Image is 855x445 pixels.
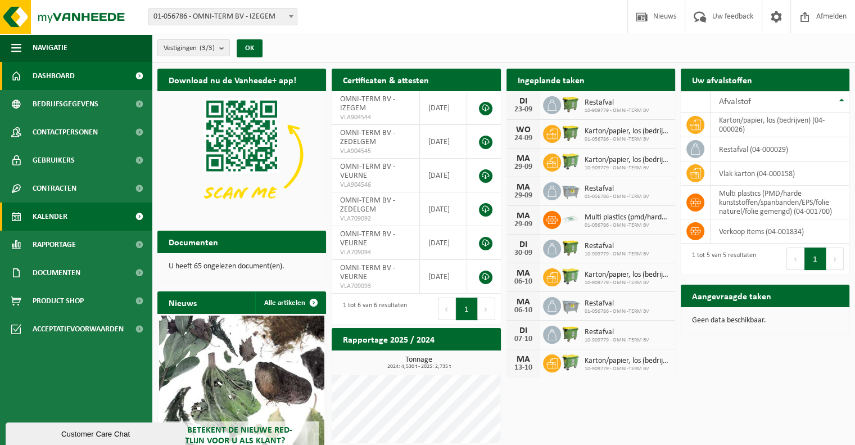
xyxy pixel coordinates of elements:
span: Karton/papier, los (bedrijven) [585,156,669,165]
span: Restafval [585,98,649,107]
count: (3/3) [200,44,215,52]
span: Multi plastics (pmd/harde kunststoffen/spanbanden/eps/folie naturel/folie gemeng... [585,213,669,222]
span: Restafval [585,242,649,251]
span: 10-909779 - OMNI-TERM BV [585,107,649,114]
button: Previous [786,248,804,270]
span: VLA904545 [340,147,411,156]
div: 29-09 [512,192,535,200]
div: 29-09 [512,221,535,228]
span: Contracten [33,174,76,203]
div: 23-09 [512,106,535,114]
span: 10-909779 - OMNI-TERM BV [585,366,669,372]
td: [DATE] [420,260,467,294]
div: 06-10 [512,307,535,314]
img: WB-1100-HPE-GN-50 [561,238,580,257]
h2: Nieuws [157,291,208,313]
div: 29-09 [512,163,535,171]
td: multi plastics (PMD/harde kunststoffen/spanbanden/EPS/folie naturel/folie gemengd) (04-001700) [711,186,849,219]
div: MA [512,183,535,192]
span: 01-056786 - OMNI-TERM BV [585,222,669,229]
div: MA [512,269,535,278]
span: Afvalstof [719,97,751,106]
span: VLA709094 [340,248,411,257]
td: [DATE] [420,125,467,159]
span: Kalender [33,203,67,231]
span: 01-056786 - OMNI-TERM BV [585,308,649,315]
span: VLA904546 [340,181,411,190]
span: 01-056786 - OMNI-TERM BV - IZEGEM [149,9,297,25]
span: 2024: 4,530 t - 2025: 2,735 t [337,364,500,370]
img: LP-SK-00500-LPE-16 [561,209,580,228]
span: OMNI-TERM BV - VEURNE [340,230,395,248]
img: WB-2500-GAL-GY-01 [561,181,580,200]
td: restafval (04-000029) [711,137,849,161]
a: Alle artikelen [255,291,325,314]
span: Documenten [33,259,80,287]
div: 06-10 [512,278,535,286]
img: WB-0660-HPE-GN-50 [561,267,580,286]
img: WB-0660-HPE-GN-50 [561,152,580,171]
span: Product Shop [33,287,84,315]
div: 1 tot 6 van 6 resultaten [337,296,407,321]
iframe: chat widget [6,420,188,445]
p: Geen data beschikbaar. [692,317,838,325]
span: OMNI-TERM BV - ZEDELGEM [340,196,395,214]
span: OMNI-TERM BV - IZEGEM [340,95,395,113]
button: Next [826,248,844,270]
td: verkoop items (04-001834) [711,219,849,244]
td: [DATE] [420,226,467,260]
button: OK [237,39,263,57]
span: Bedrijfsgegevens [33,90,98,118]
span: 10-909779 - OMNI-TERM BV [585,251,649,258]
div: 24-09 [512,134,535,142]
td: [DATE] [420,91,467,125]
span: VLA904544 [340,113,411,122]
button: 1 [456,298,478,320]
h2: Aangevraagde taken [681,285,782,307]
span: Dashboard [33,62,75,90]
button: Previous [438,298,456,320]
td: karton/papier, los (bedrijven) (04-000026) [711,113,849,137]
td: [DATE] [420,159,467,192]
span: 10-909779 - OMNI-TERM BV [585,337,649,344]
span: OMNI-TERM BV - ZEDELGEM [340,129,395,146]
span: OMNI-TERM BV - VEURNE [340,264,395,281]
div: 30-09 [512,249,535,257]
h2: Rapportage 2025 / 2024 [332,328,446,350]
p: U heeft 65 ongelezen document(en). [169,263,315,271]
div: 1 tot 5 van 5 resultaten [686,246,756,271]
img: WB-1100-HPE-GN-50 [561,123,580,142]
span: 01-056786 - OMNI-TERM BV [585,194,649,200]
div: DI [512,326,535,335]
span: 01-056786 - OMNI-TERM BV - IZEGEM [148,8,297,25]
div: MA [512,355,535,364]
span: 10-909779 - OMNI-TERM BV [585,165,669,172]
button: 1 [804,248,826,270]
span: Contactpersonen [33,118,98,146]
a: Bekijk rapportage [417,350,500,372]
button: Vestigingen(3/3) [157,39,230,56]
h2: Documenten [157,231,229,253]
img: WB-1100-HPE-GN-50 [561,324,580,343]
div: 07-10 [512,335,535,343]
div: 13-10 [512,364,535,372]
button: Next [478,298,495,320]
img: WB-1100-HPE-GN-50 [561,95,580,114]
img: WB-2500-GAL-GY-01 [561,295,580,314]
span: Karton/papier, los (bedrijven) [585,271,669,280]
td: [DATE] [420,192,467,226]
span: Restafval [585,185,649,194]
div: DI [512,97,535,106]
span: Navigatie [33,34,67,62]
div: MA [512,298,535,307]
h2: Download nu de Vanheede+ app! [157,69,307,91]
img: Download de VHEPlus App [157,91,326,218]
span: Rapportage [33,231,76,259]
h2: Uw afvalstoffen [681,69,763,91]
h3: Tonnage [337,356,500,370]
div: WO [512,125,535,134]
h2: Ingeplande taken [506,69,596,91]
span: Vestigingen [164,40,215,57]
img: WB-0660-HPE-GN-50 [561,353,580,372]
